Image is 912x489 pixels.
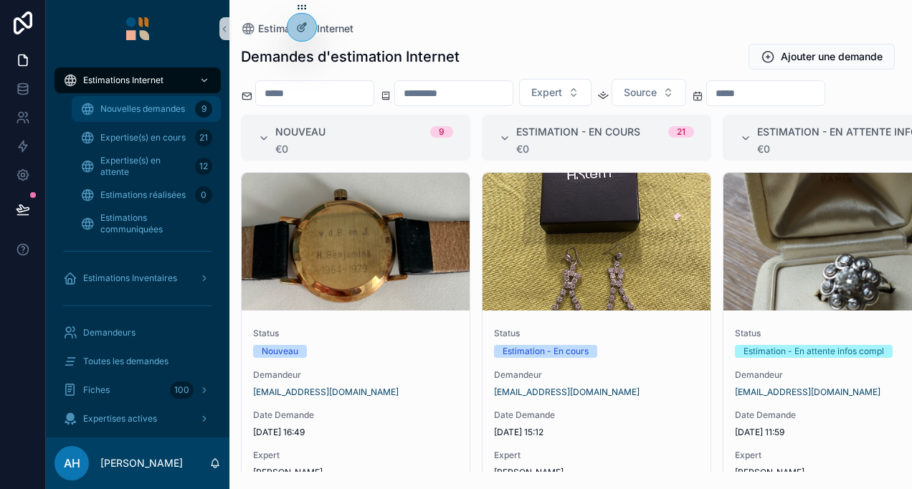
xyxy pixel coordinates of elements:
span: Estimations réalisées [100,189,186,201]
img: App logo [126,17,149,40]
span: [DATE] 16:49 [253,427,458,438]
a: Fiches100 [54,377,221,403]
div: scrollable content [46,57,229,437]
h1: Demandes d'estimation Internet [241,47,460,67]
span: [PERSON_NAME] [253,467,323,478]
span: Status [253,328,458,339]
button: Select Button [519,79,592,106]
span: Fiches [83,384,110,396]
a: Expertise(s) en cours21 [72,125,221,151]
div: 100 [170,381,194,399]
div: Estimation - En attente infos compl [744,345,884,358]
a: Estimations Inventaires [54,265,221,291]
span: Toutes les demandes [83,356,168,367]
span: Estimations Inventaires [83,272,177,284]
a: [EMAIL_ADDRESS][DOMAIN_NAME] [253,386,399,398]
span: Expertise(s) en attente [100,155,189,178]
span: Status [494,328,699,339]
span: Nouveau [275,125,326,139]
div: Estimation - En cours [503,345,589,358]
div: 12 [195,158,212,175]
a: [EMAIL_ADDRESS][DOMAIN_NAME] [494,386,640,398]
div: boH_stern.jpg [483,173,711,310]
span: Demandeur [494,369,699,381]
span: [DATE] 15:12 [494,427,699,438]
span: Expertise(s) en cours [100,132,186,143]
a: Estimations réalisées0 [72,182,221,208]
div: 9 [439,126,445,138]
div: 9 [195,100,212,118]
span: Demandeurs [83,327,136,338]
span: Date Demande [253,409,458,421]
span: Ajouter une demande [781,49,883,64]
a: Expertise(s) en attente12 [72,153,221,179]
span: Source [624,85,657,100]
p: [PERSON_NAME] [100,456,183,470]
div: €0 [516,143,694,155]
span: [PERSON_NAME] [494,467,564,478]
a: Toutes les demandes [54,348,221,374]
div: €0 [275,143,453,155]
span: [PERSON_NAME] [735,467,804,478]
span: Date Demande [494,409,699,421]
div: image.jpg [242,173,470,310]
a: Estimations Internet [54,67,221,93]
a: [EMAIL_ADDRESS][DOMAIN_NAME] [735,386,880,398]
span: Estimation - En cours [516,125,640,139]
span: Estimations Internet [83,75,163,86]
a: Mes Demandes d'Estimation [54,435,221,460]
span: Expert [253,450,458,461]
a: Expertises actives [54,406,221,432]
a: Nouvelles demandes9 [72,96,221,122]
div: 0 [195,186,212,204]
div: 21 [195,129,212,146]
span: Expert [494,450,699,461]
span: Expert [531,85,562,100]
a: Estimations Internet [241,22,353,36]
span: Nouvelles demandes [100,103,185,115]
div: Nouveau [262,345,298,358]
span: Mes Demandes d'Estimation [83,436,171,459]
span: AH [64,455,80,472]
a: Demandeurs [54,320,221,346]
span: Expertises actives [83,413,157,424]
span: Estimations communiquées [100,212,206,235]
button: Ajouter une demande [749,44,895,70]
a: Estimations communiquées [72,211,221,237]
div: 21 [677,126,685,138]
button: Select Button [612,79,686,106]
span: Estimations Internet [258,22,353,36]
span: Demandeur [253,369,458,381]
